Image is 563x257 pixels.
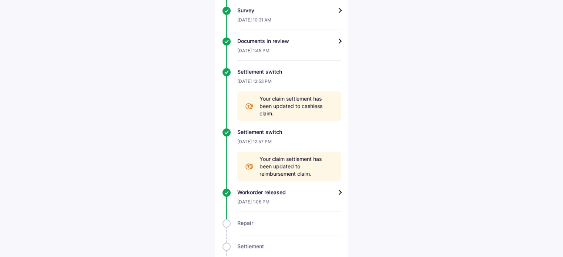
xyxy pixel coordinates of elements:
[237,128,341,136] div: Settlement switch
[237,14,341,30] div: [DATE] 10:31 AM
[237,219,341,227] div: Repair
[237,75,341,91] div: [DATE] 12:53 PM
[237,68,341,75] div: Settlement switch
[237,243,341,250] div: Settlement
[237,136,341,152] div: [DATE] 12:57 PM
[237,37,341,45] div: Documents in review
[259,155,334,177] span: Your claim settlement has been updated to reimbursement claim.
[237,189,341,196] div: Workorder released
[237,196,341,212] div: [DATE] 1:08 PM
[237,45,341,61] div: [DATE] 1:45 PM
[237,7,341,14] div: Survey
[259,95,334,117] span: Your claim settlement has been updated to cashless claim.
